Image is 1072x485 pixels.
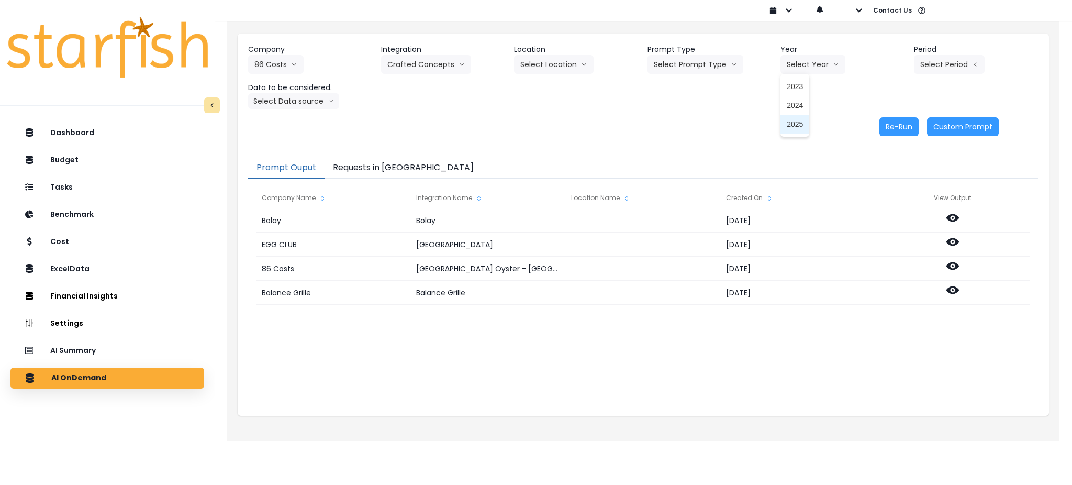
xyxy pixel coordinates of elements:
[787,81,803,92] span: 2023
[381,44,506,55] header: Integration
[765,194,774,203] svg: sort
[10,340,204,361] button: AI Summary
[780,55,845,74] button: Select Yeararrow down line
[10,232,204,252] button: Cost
[256,257,411,281] div: 86 Costs
[50,346,96,355] p: AI Summary
[581,59,587,70] svg: arrow down line
[248,82,373,93] header: Data to be considered.
[248,44,373,55] header: Company
[411,208,565,233] div: Bolay
[721,281,875,305] div: [DATE]
[50,128,94,137] p: Dashboard
[10,204,204,225] button: Benchmark
[50,264,90,273] p: ExcelData
[787,119,803,129] span: 2025
[514,44,639,55] header: Location
[914,44,1038,55] header: Period
[927,117,999,136] button: Custom Prompt
[10,123,204,144] button: Dashboard
[731,59,737,70] svg: arrow down line
[248,157,325,179] button: Prompt Ouput
[411,257,565,281] div: [GEOGRAPHIC_DATA] Oyster - [GEOGRAPHIC_DATA]
[914,55,985,74] button: Select Periodarrow left line
[248,93,339,109] button: Select Data sourcearrow down line
[875,188,1030,208] div: View Output
[411,233,565,257] div: [GEOGRAPHIC_DATA]
[780,74,809,137] ul: Select Yeararrow down line
[721,257,875,281] div: [DATE]
[459,59,465,70] svg: arrow down line
[833,59,839,70] svg: arrow down line
[879,117,919,136] button: Re-Run
[721,188,875,208] div: Created On
[329,96,334,106] svg: arrow down line
[381,55,471,74] button: Crafted Conceptsarrow down line
[780,44,905,55] header: Year
[622,194,631,203] svg: sort
[411,188,565,208] div: Integration Name
[566,188,720,208] div: Location Name
[721,233,875,257] div: [DATE]
[10,150,204,171] button: Budget
[10,177,204,198] button: Tasks
[50,156,79,164] p: Budget
[291,59,297,70] svg: arrow down line
[50,237,69,246] p: Cost
[51,373,106,383] p: AI OnDemand
[721,208,875,233] div: [DATE]
[475,194,483,203] svg: sort
[256,233,411,257] div: EGG CLUB
[787,100,803,111] span: 2024
[256,281,411,305] div: Balance Grille
[972,59,978,70] svg: arrow left line
[50,210,94,219] p: Benchmark
[10,313,204,334] button: Settings
[10,368,204,389] button: AI OnDemand
[411,281,565,305] div: Balance Grille
[647,55,743,74] button: Select Prompt Typearrow down line
[10,286,204,307] button: Financial Insights
[514,55,594,74] button: Select Locationarrow down line
[248,55,304,74] button: 86 Costsarrow down line
[325,157,482,179] button: Requests in [GEOGRAPHIC_DATA]
[50,183,73,192] p: Tasks
[256,188,411,208] div: Company Name
[647,44,772,55] header: Prompt Type
[318,194,327,203] svg: sort
[256,208,411,233] div: Bolay
[10,259,204,280] button: ExcelData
